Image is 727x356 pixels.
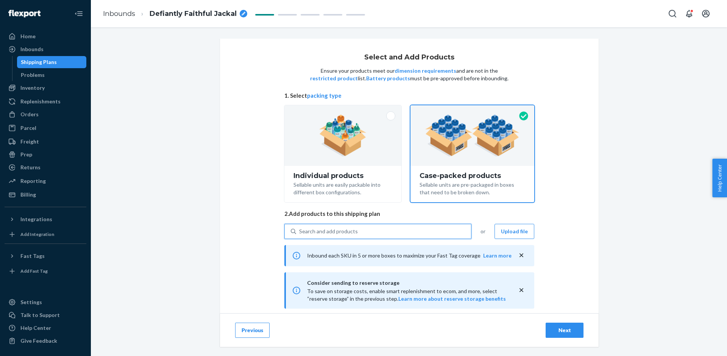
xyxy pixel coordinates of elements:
button: close [518,251,525,259]
a: Inventory [5,82,86,94]
a: Parcel [5,122,86,134]
div: Fast Tags [20,252,45,260]
button: Previous [235,323,270,338]
button: Help Center [712,159,727,197]
div: Help Center [20,324,51,332]
a: Home [5,30,86,42]
div: Give Feedback [20,337,57,345]
a: Shipping Plans [17,56,87,68]
span: or [481,228,485,235]
p: Ensure your products meet our and are not in the list. must be pre-approved before inbounding. [309,67,509,82]
div: Settings [20,298,42,306]
img: case-pack.59cecea509d18c883b923b81aeac6d0b.png [425,115,520,156]
div: Sellable units are pre-packaged in boxes that need to be broken down. [420,180,525,196]
button: Integrations [5,213,86,225]
div: Inventory [20,84,45,92]
button: dimension requirements [395,67,456,75]
div: Billing [20,191,36,198]
a: Orders [5,108,86,120]
div: Home [20,33,36,40]
a: Problems [17,69,87,81]
div: Search and add products [299,228,358,235]
div: Problems [21,71,45,79]
span: 2. Add products to this shipping plan [284,210,534,218]
a: Settings [5,296,86,308]
a: Add Fast Tag [5,265,86,277]
a: Billing [5,189,86,201]
div: Freight [20,138,39,145]
span: Defiantly Faithful Jackal [150,9,237,19]
a: Prep [5,148,86,161]
button: Close Navigation [71,6,86,21]
button: Upload file [495,224,534,239]
div: Reporting [20,177,46,185]
div: Replenishments [20,98,61,105]
a: Add Integration [5,228,86,240]
div: Inbounds [20,45,44,53]
a: Freight [5,136,86,148]
button: Learn more [483,252,512,259]
h1: Select and Add Products [364,54,454,61]
button: packing type [307,92,342,100]
span: To save on storage costs, enable smart replenishment to ecom, and more, select “reserve storage” ... [307,288,506,302]
img: Flexport logo [8,10,41,17]
span: 1. Select [284,92,534,100]
div: Next [552,326,577,334]
button: close [518,286,525,294]
img: individual-pack.facf35554cb0f1810c75b2bd6df2d64e.png [319,115,367,156]
div: Prep [20,151,32,158]
div: Orders [20,111,39,118]
div: Talk to Support [20,311,60,319]
div: Returns [20,164,41,171]
button: Fast Tags [5,250,86,262]
div: Sellable units are easily packable into different box configurations. [293,180,392,196]
div: Add Fast Tag [20,268,48,274]
a: Inbounds [5,43,86,55]
a: Returns [5,161,86,173]
a: Talk to Support [5,309,86,321]
div: Add Integration [20,231,54,237]
button: Open notifications [682,6,697,21]
div: Integrations [20,215,52,223]
button: restricted product [310,75,358,82]
ol: breadcrumbs [97,3,253,25]
div: Case-packed products [420,172,525,180]
button: Open Search Box [665,6,680,21]
div: Individual products [293,172,392,180]
a: Inbounds [103,9,135,18]
button: Open account menu [698,6,713,21]
div: Shipping Plans [21,58,57,66]
div: Inbound each SKU in 5 or more boxes to maximize your Fast Tag coverage [284,245,534,266]
button: Learn more about reserve storage benefits [398,295,506,303]
button: Give Feedback [5,335,86,347]
a: Reporting [5,175,86,187]
button: Next [546,323,583,338]
span: Consider sending to reserve storage [307,278,512,287]
a: Help Center [5,322,86,334]
button: Battery products [366,75,410,82]
div: Parcel [20,124,36,132]
a: Replenishments [5,95,86,108]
